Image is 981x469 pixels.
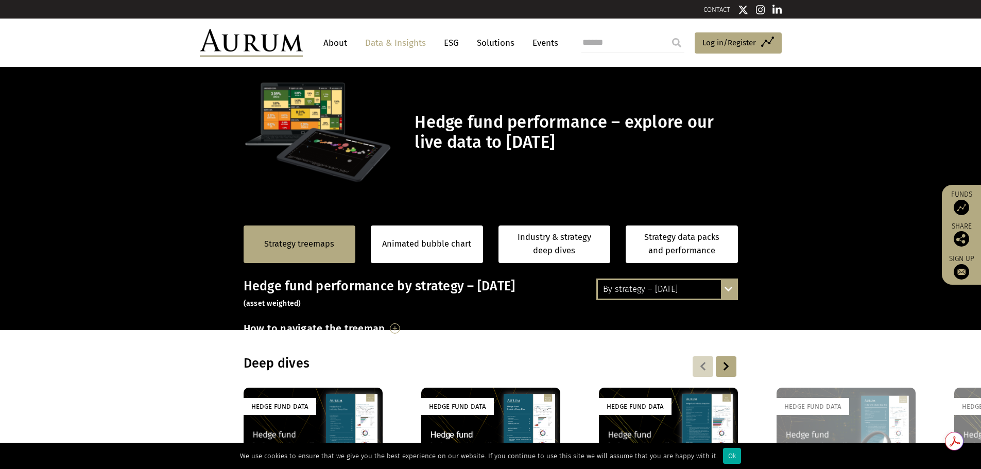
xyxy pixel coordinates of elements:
h3: How to navigate the treemap [244,320,385,337]
img: Sign up to our newsletter [954,264,969,280]
div: Hedge Fund Data [244,398,316,415]
a: Data & Insights [360,33,431,53]
div: By strategy – [DATE] [598,280,736,299]
div: Hedge Fund Data [599,398,672,415]
div: Share [947,223,976,247]
a: Log in/Register [695,32,782,54]
a: Sign up [947,254,976,280]
input: Submit [666,32,687,53]
img: Instagram icon [756,5,765,15]
img: Share this post [954,231,969,247]
img: Twitter icon [738,5,748,15]
a: Solutions [472,33,520,53]
div: Hedge Fund Data [777,398,849,415]
h3: Hedge fund performance by strategy – [DATE] [244,279,738,309]
img: Access Funds [954,200,969,215]
div: Ok [723,448,741,464]
div: Hedge Fund Data [421,398,494,415]
a: Strategy treemaps [264,237,334,251]
span: Log in/Register [702,37,756,49]
a: Funds [947,190,976,215]
a: Industry & strategy deep dives [498,225,611,263]
a: Events [527,33,558,53]
a: Animated bubble chart [382,237,471,251]
a: ESG [439,33,464,53]
a: About [318,33,352,53]
img: Linkedin icon [772,5,782,15]
h3: Deep dives [244,356,605,371]
small: (asset weighted) [244,299,301,308]
img: Aurum [200,29,303,57]
h1: Hedge fund performance – explore our live data to [DATE] [415,112,735,152]
a: Strategy data packs and performance [626,225,738,263]
a: CONTACT [703,6,730,13]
